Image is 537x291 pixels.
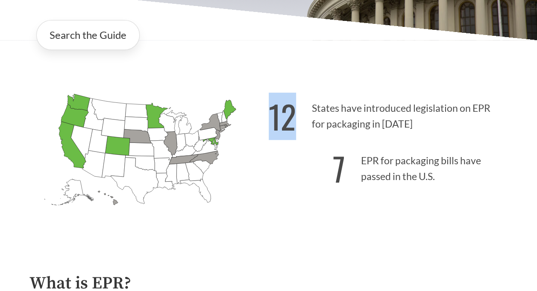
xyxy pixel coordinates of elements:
a: Search the Guide [36,20,140,50]
strong: 12 [269,93,296,140]
p: States have introduced legislation on EPR for packaging in [DATE] [269,87,508,140]
p: EPR for packaging bills have passed in the U.S. [269,140,508,192]
strong: 7 [333,145,345,192]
